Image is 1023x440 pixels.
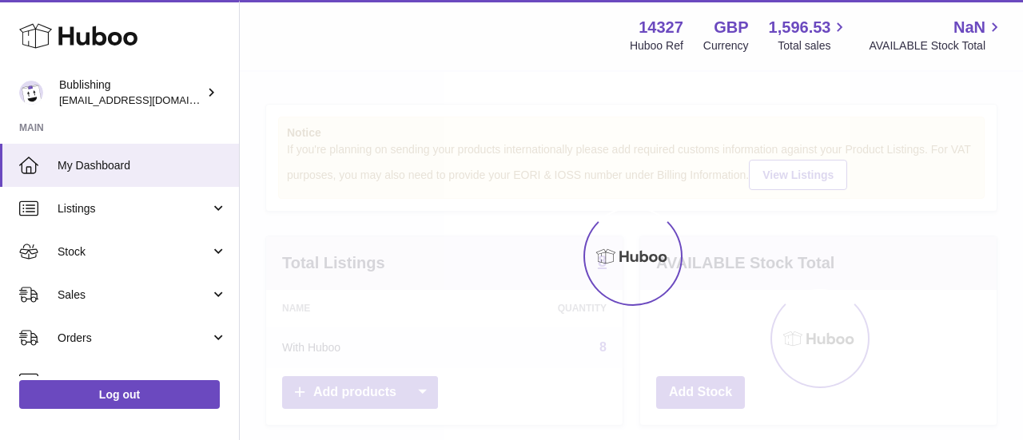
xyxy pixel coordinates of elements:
span: [EMAIL_ADDRESS][DOMAIN_NAME] [59,93,235,106]
strong: GBP [714,17,748,38]
span: Stock [58,244,210,260]
span: NaN [953,17,985,38]
a: 1,596.53 Total sales [769,17,850,54]
span: Total sales [778,38,849,54]
strong: 14327 [639,17,683,38]
div: Bublishing [59,77,203,108]
span: Orders [58,331,210,346]
a: Log out [19,380,220,409]
span: Listings [58,201,210,216]
div: Currency [703,38,749,54]
span: Usage [58,374,227,389]
span: Sales [58,287,210,303]
div: Huboo Ref [630,38,683,54]
a: NaN AVAILABLE Stock Total [869,17,1004,54]
span: 1,596.53 [769,17,831,38]
img: internalAdmin-14327@internal.huboo.com [19,81,43,105]
span: My Dashboard [58,158,227,173]
span: AVAILABLE Stock Total [869,38,1004,54]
